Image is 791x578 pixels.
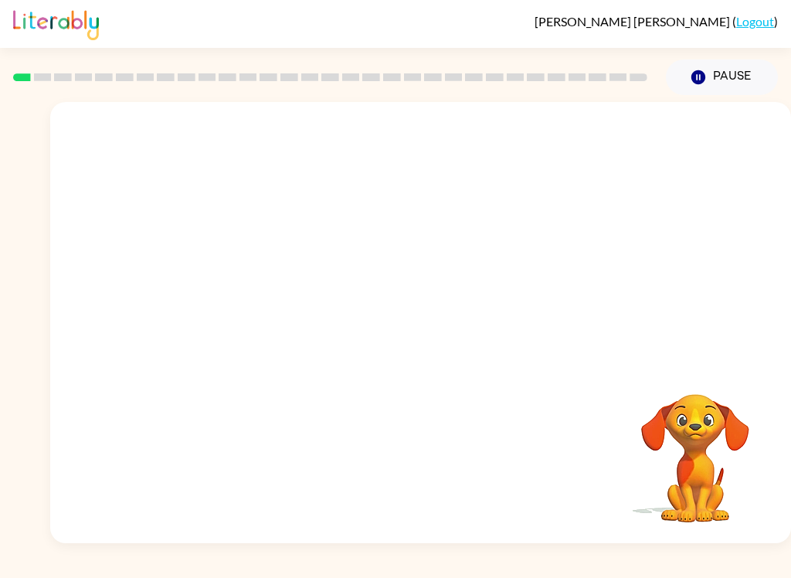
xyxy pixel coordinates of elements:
[736,14,774,29] a: Logout
[618,370,772,525] video: Your browser must support playing .mp4 files to use Literably. Please try using another browser.
[666,59,778,95] button: Pause
[535,14,778,29] div: ( )
[535,14,732,29] span: [PERSON_NAME] [PERSON_NAME]
[13,6,99,40] img: Literably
